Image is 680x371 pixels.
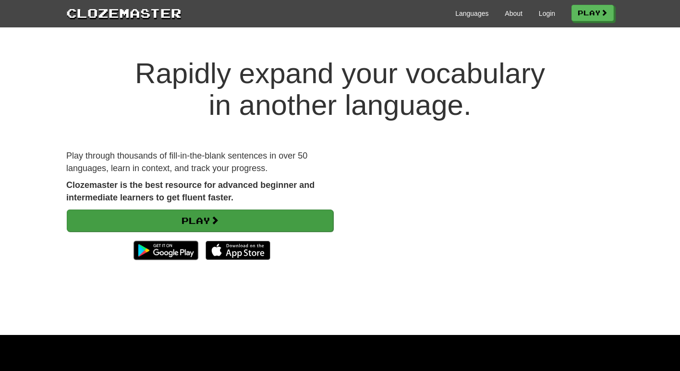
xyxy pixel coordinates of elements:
strong: Clozemaster is the best resource for advanced beginner and intermediate learners to get fluent fa... [66,180,315,202]
a: Clozemaster [66,4,182,22]
a: Play [571,5,614,21]
p: Play through thousands of fill-in-the-blank sentences in over 50 languages, learn in context, and... [66,150,333,174]
a: Play [67,210,333,232]
img: Download_on_the_App_Store_Badge_US-UK_135x40-25178aeef6eb6b83b96f5f2d004eda3bffbb37122de64afbaef7... [206,241,270,260]
a: Languages [455,9,488,18]
img: Get it on Google Play [129,236,203,265]
a: About [505,9,522,18]
a: Login [539,9,555,18]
